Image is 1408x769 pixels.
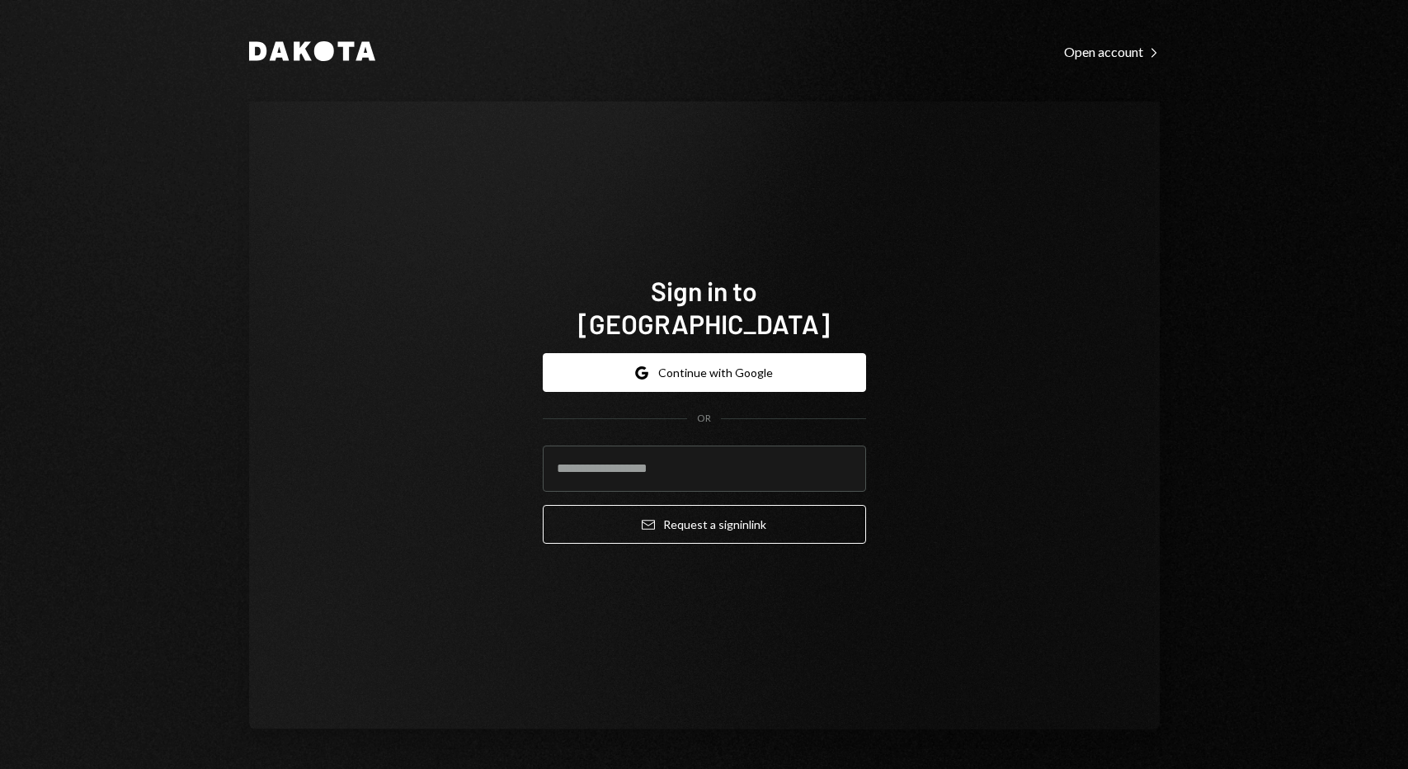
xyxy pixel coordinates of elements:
[543,353,866,392] button: Continue with Google
[543,274,866,340] h1: Sign in to [GEOGRAPHIC_DATA]
[543,505,866,544] button: Request a signinlink
[697,412,711,426] div: OR
[1064,42,1160,60] a: Open account
[1064,44,1160,60] div: Open account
